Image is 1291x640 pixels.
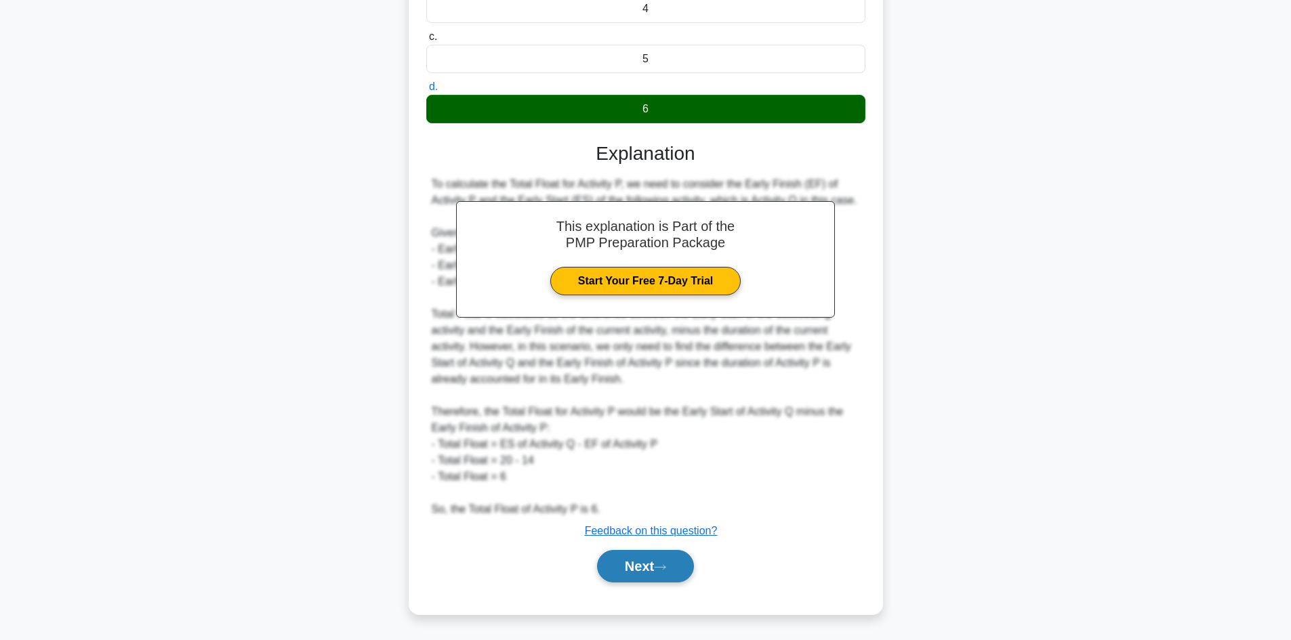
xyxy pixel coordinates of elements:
[550,267,741,295] a: Start Your Free 7-Day Trial
[426,95,865,123] div: 6
[585,525,718,536] a: Feedback on this question?
[434,142,857,165] h3: Explanation
[597,550,694,582] button: Next
[429,30,437,42] span: c.
[426,45,865,73] div: 5
[429,81,438,92] span: d.
[432,176,860,517] div: To calculate the Total Float for Activity P, we need to consider the Early Finish (EF) of Activit...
